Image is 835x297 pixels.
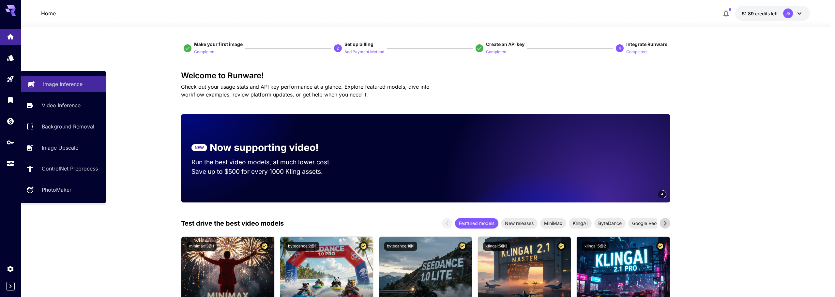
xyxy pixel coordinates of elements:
p: ControlNet Preprocess [42,165,98,172]
p: NEW [195,145,204,151]
button: bytedance:1@1 [384,242,417,251]
div: Playground [7,75,14,83]
span: credits left [755,11,778,16]
div: Settings [7,265,14,273]
p: 4 [619,45,621,51]
button: Certified Model – Vetted for best performance and includes a commercial license. [458,242,467,251]
span: Make your first image [194,41,243,47]
p: Image Upscale [42,144,78,152]
p: Now supporting video! [210,140,319,155]
span: $1.89 [742,11,755,16]
a: ControlNet Preprocess [21,161,106,177]
p: PhotoMaker [42,186,71,194]
button: Certified Model – Vetted for best performance and includes a commercial license. [359,242,368,251]
span: Featured models [455,220,498,227]
a: Image Inference [21,76,106,92]
div: Home [7,32,14,40]
button: Certified Model – Vetted for best performance and includes a commercial license. [656,242,665,251]
p: Video Inference [42,101,81,109]
button: minimax:3@1 [187,242,217,251]
a: PhotoMaker [21,182,106,198]
div: JS [783,8,793,18]
span: Google Veo [628,220,660,227]
div: Wallet [7,117,14,125]
p: Completed [486,49,506,55]
p: Home [41,9,56,17]
button: klingai:5@2 [582,242,609,251]
p: Test drive the best video models [181,218,284,228]
p: Save up to $500 for every 1000 Kling assets. [191,167,343,176]
p: Add Payment Method [344,49,384,55]
p: Image Inference [43,80,83,88]
button: Certified Model – Vetted for best performance and includes a commercial license. [557,242,566,251]
a: Video Inference [21,97,106,113]
span: Create an API key [486,41,524,47]
button: klingai:5@3 [483,242,510,251]
div: API Keys [7,138,14,146]
p: Completed [194,49,214,55]
p: Completed [626,49,646,55]
div: Usage [7,159,14,168]
a: Background Removal [21,119,106,135]
span: 4 [661,192,663,197]
div: $1.88595 [742,10,778,17]
span: Set up billing [344,41,373,47]
p: Run the best video models, at much lower cost. [191,157,343,167]
h3: Welcome to Runware! [181,71,670,80]
div: Models [7,53,14,61]
p: Background Removal [42,123,94,130]
nav: breadcrumb [41,9,56,17]
button: $1.88595 [735,6,810,21]
button: bytedance:2@1 [285,242,319,251]
span: KlingAI [569,220,592,227]
div: Library [7,96,14,104]
span: ByteDance [594,220,626,227]
span: New releases [501,220,538,227]
span: Check out your usage stats and API key performance at a glance. Explore featured models, dive int... [181,83,430,98]
button: Expand sidebar [6,282,15,290]
span: MiniMax [540,220,566,227]
a: Image Upscale [21,140,106,156]
button: Certified Model – Vetted for best performance and includes a commercial license. [260,242,269,251]
span: Integrate Runware [626,41,667,47]
p: 2 [337,45,339,51]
